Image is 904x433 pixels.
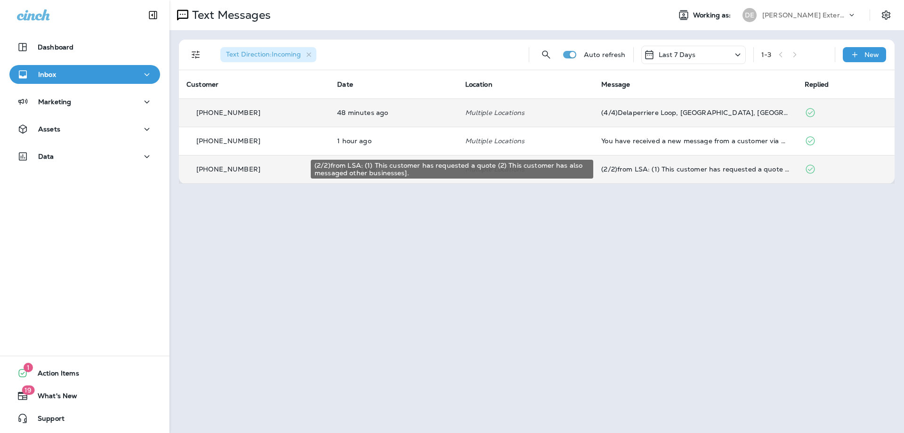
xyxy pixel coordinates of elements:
span: Date [337,80,353,89]
span: Support [28,415,65,426]
p: [PHONE_NUMBER] [196,109,260,116]
p: Sep 4, 2025 02:39 PM [337,137,450,145]
div: You have received a new message from a customer via Google Local Services Ads. Customer Name: , S... [601,137,789,145]
p: Inbox [38,71,56,78]
p: [PHONE_NUMBER] [196,165,260,173]
span: 1 [24,363,33,372]
p: Assets [38,125,60,133]
p: Sep 4, 2025 03:08 PM [337,109,450,116]
div: (4/4)Delaperriere Loop, Jefferson, GA. 30549. Thanks!. [601,109,789,116]
button: Support [9,409,160,428]
button: Collapse Sidebar [140,6,166,25]
div: (2/2)from LSA: (1) This customer has requested a quote (2) This customer has also messaged other ... [601,165,789,173]
span: What's New [28,392,77,403]
p: Text Messages [188,8,271,22]
button: Data [9,147,160,166]
button: Assets [9,120,160,139]
div: DE [743,8,757,22]
div: Text Direction:Incoming [220,47,316,62]
button: Inbox [9,65,160,84]
p: [PHONE_NUMBER] [196,137,260,145]
button: Dashboard [9,38,160,57]
button: Settings [878,7,895,24]
p: New [864,51,879,58]
span: Action Items [28,369,79,381]
button: Filters [186,45,205,64]
p: Multiple Locations [465,109,587,116]
p: Data [38,153,54,160]
p: Dashboard [38,43,73,51]
p: Marketing [38,98,71,106]
p: [PERSON_NAME] Exterminating [762,11,847,19]
button: Marketing [9,92,160,111]
div: 1 - 3 [761,51,771,58]
span: Location [465,80,492,89]
p: Multiple Locations [465,137,587,145]
p: Last 7 Days [659,51,696,58]
span: Replied [805,80,829,89]
button: Search Messages [537,45,556,64]
span: 19 [22,385,34,395]
p: Auto refresh [584,51,626,58]
button: 19What's New [9,386,160,405]
span: Text Direction : Incoming [226,50,301,58]
span: Message [601,80,630,89]
div: (2/2)from LSA: (1) This customer has requested a quote (2) This customer has also messaged other ... [311,160,593,179]
span: Customer [186,80,218,89]
span: Working as: [693,11,733,19]
button: 1Action Items [9,364,160,383]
